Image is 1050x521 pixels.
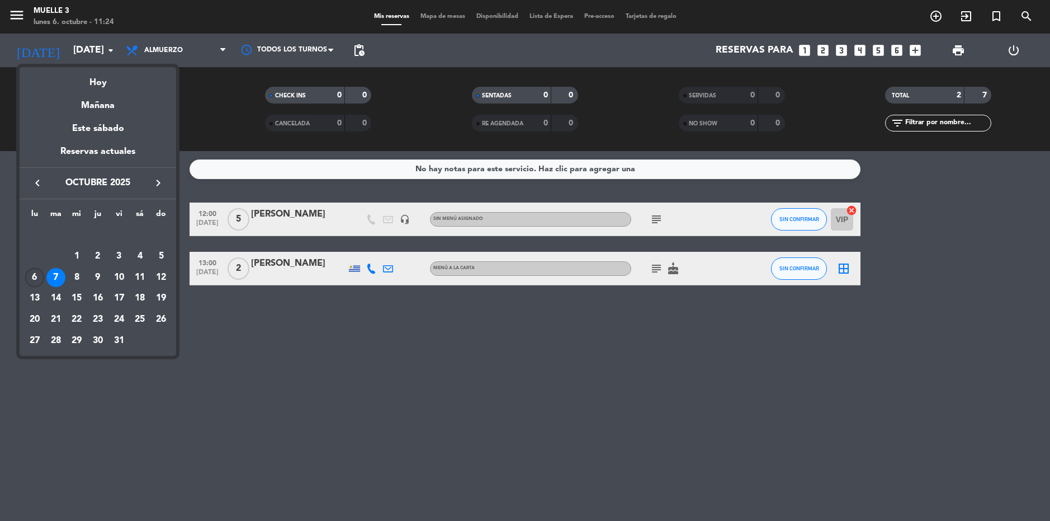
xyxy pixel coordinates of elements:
[66,267,87,288] td: 8 de octubre de 2025
[152,176,165,190] i: keyboard_arrow_right
[66,246,87,267] td: 1 de octubre de 2025
[130,289,149,308] div: 18
[45,309,67,330] td: 21 de octubre de 2025
[20,67,176,90] div: Hoy
[87,330,108,351] td: 30 de octubre de 2025
[130,288,151,309] td: 18 de octubre de 2025
[88,268,107,287] div: 9
[46,331,65,350] div: 28
[25,268,44,287] div: 6
[150,309,172,330] td: 26 de octubre de 2025
[152,289,171,308] div: 19
[25,310,44,329] div: 20
[108,246,130,267] td: 3 de octubre de 2025
[110,247,129,266] div: 3
[108,330,130,351] td: 31 de octubre de 2025
[150,288,172,309] td: 19 de octubre de 2025
[87,309,108,330] td: 23 de octubre de 2025
[45,330,67,351] td: 28 de octubre de 2025
[110,289,129,308] div: 17
[130,309,151,330] td: 25 de octubre de 2025
[148,176,168,190] button: keyboard_arrow_right
[45,288,67,309] td: 14 de octubre de 2025
[24,224,172,246] td: OCT.
[152,268,171,287] div: 12
[108,267,130,288] td: 10 de octubre de 2025
[130,246,151,267] td: 4 de octubre de 2025
[108,208,130,225] th: viernes
[20,144,176,167] div: Reservas actuales
[87,246,108,267] td: 2 de octubre de 2025
[24,330,45,351] td: 27 de octubre de 2025
[66,208,87,225] th: miércoles
[150,267,172,288] td: 12 de octubre de 2025
[27,176,48,190] button: keyboard_arrow_left
[87,288,108,309] td: 16 de octubre de 2025
[66,330,87,351] td: 29 de octubre de 2025
[25,289,44,308] div: 13
[88,247,107,266] div: 2
[130,267,151,288] td: 11 de octubre de 2025
[24,267,45,288] td: 6 de octubre de 2025
[108,309,130,330] td: 24 de octubre de 2025
[46,310,65,329] div: 21
[87,208,108,225] th: jueves
[67,310,86,329] div: 22
[46,289,65,308] div: 14
[150,208,172,225] th: domingo
[48,176,148,190] span: octubre 2025
[88,310,107,329] div: 23
[152,310,171,329] div: 26
[24,208,45,225] th: lunes
[25,331,44,350] div: 27
[130,268,149,287] div: 11
[108,288,130,309] td: 17 de octubre de 2025
[152,247,171,266] div: 5
[45,267,67,288] td: 7 de octubre de 2025
[20,90,176,113] div: Mañana
[66,288,87,309] td: 15 de octubre de 2025
[66,309,87,330] td: 22 de octubre de 2025
[67,289,86,308] div: 15
[130,310,149,329] div: 25
[45,208,67,225] th: martes
[130,208,151,225] th: sábado
[67,331,86,350] div: 29
[24,288,45,309] td: 13 de octubre de 2025
[67,247,86,266] div: 1
[46,268,65,287] div: 7
[87,267,108,288] td: 9 de octubre de 2025
[67,268,86,287] div: 8
[110,310,129,329] div: 24
[110,331,129,350] div: 31
[24,309,45,330] td: 20 de octubre de 2025
[150,246,172,267] td: 5 de octubre de 2025
[88,289,107,308] div: 16
[31,176,44,190] i: keyboard_arrow_left
[130,247,149,266] div: 4
[20,113,176,144] div: Este sábado
[88,331,107,350] div: 30
[110,268,129,287] div: 10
